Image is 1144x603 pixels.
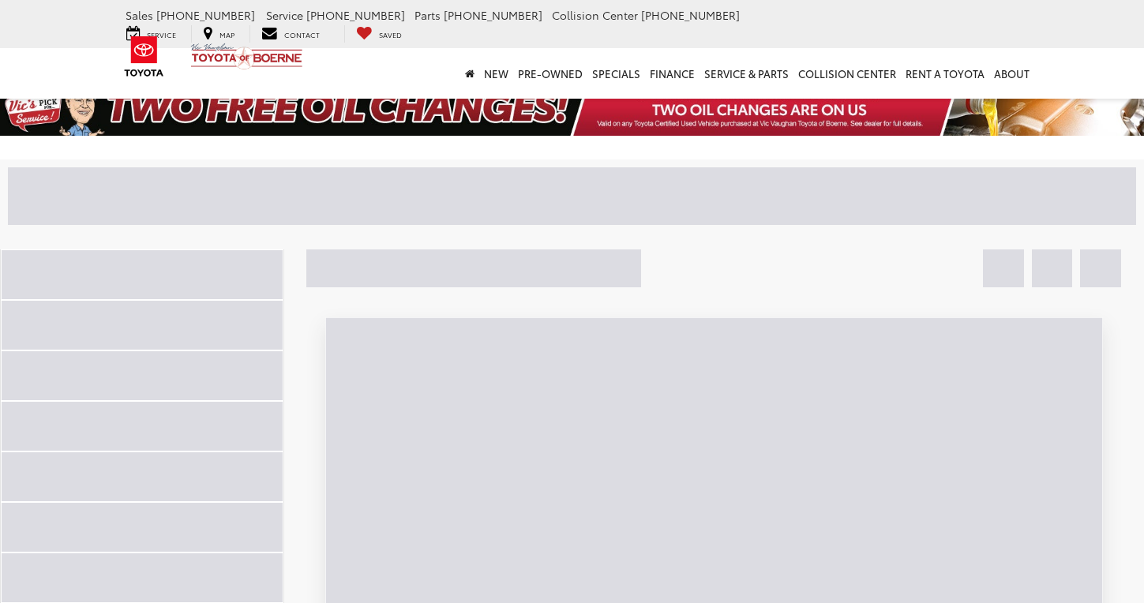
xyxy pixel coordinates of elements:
a: New [479,48,513,99]
span: [PHONE_NUMBER] [156,7,255,23]
a: Rent a Toyota [901,48,989,99]
span: Map [219,29,234,39]
img: Toyota [114,31,174,82]
span: Service [266,7,303,23]
span: [PHONE_NUMBER] [641,7,740,23]
a: Contact [249,25,332,43]
span: [PHONE_NUMBER] [444,7,542,23]
span: Collision Center [552,7,638,23]
span: Saved [379,29,402,39]
a: Collision Center [793,48,901,99]
a: About [989,48,1034,99]
a: Map [191,25,246,43]
img: Vic Vaughan Toyota of Boerne [190,43,303,70]
a: Finance [645,48,700,99]
span: Service [147,29,176,39]
a: Pre-Owned [513,48,587,99]
span: Sales [126,7,153,23]
span: [PHONE_NUMBER] [306,7,405,23]
span: Contact [284,29,320,39]
a: Home [460,48,479,99]
a: Service & Parts: Opens in a new tab [700,48,793,99]
a: Service [114,25,188,43]
a: Specials [587,48,645,99]
a: My Saved Vehicles [344,25,414,43]
span: Parts [414,7,441,23]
